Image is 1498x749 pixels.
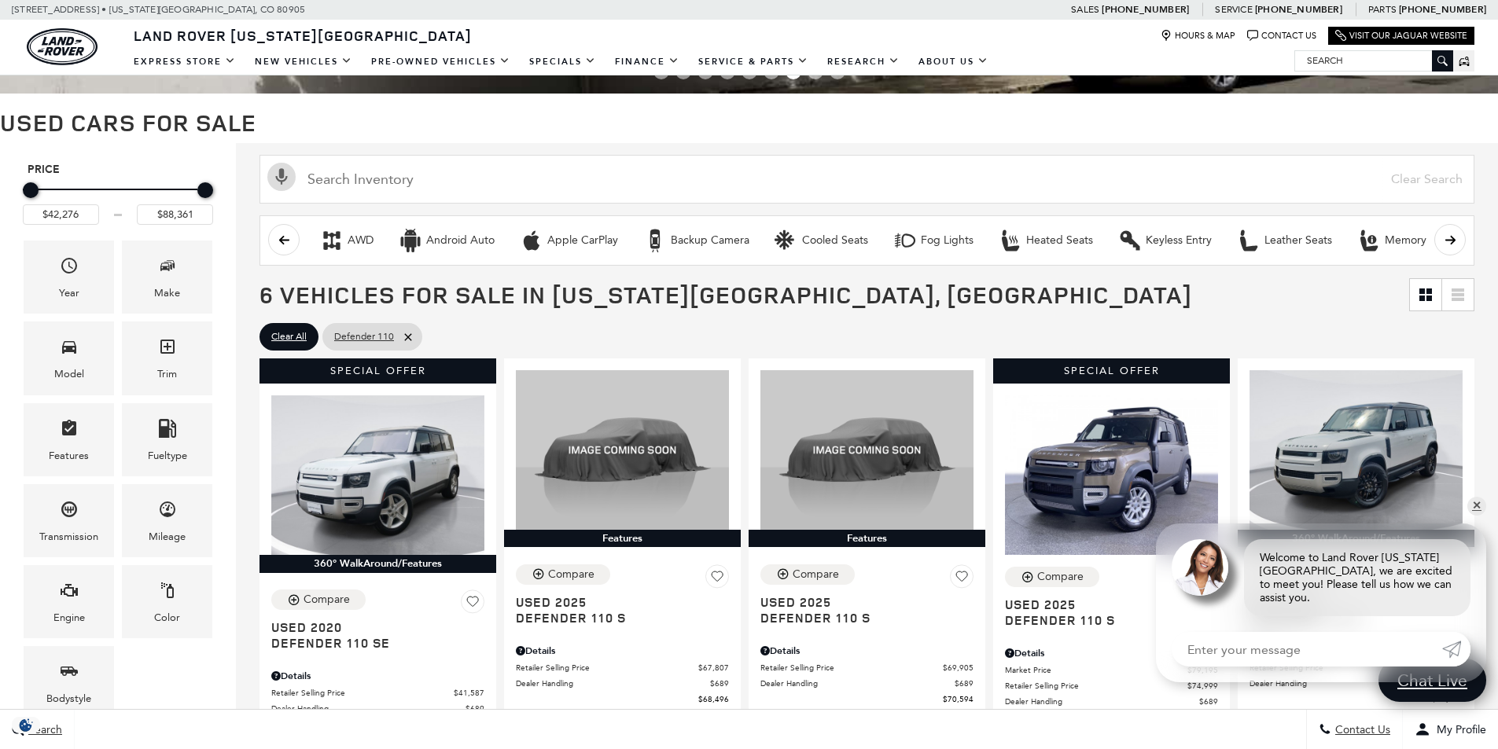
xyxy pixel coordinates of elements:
span: Trim [158,333,177,365]
button: Compare Vehicle [516,564,610,585]
span: Make [158,252,177,285]
a: Dealer Handling $689 [760,677,974,689]
span: Dealer Handling [516,677,710,689]
div: Features [749,530,985,547]
input: Search Inventory [259,155,1474,204]
span: Market Price [1005,664,1187,676]
div: FeaturesFeatures [24,403,114,476]
button: Compare Vehicle [271,589,366,610]
div: Cooled Seats [775,229,798,252]
div: Price [23,177,213,225]
a: land-rover [27,28,98,65]
div: Special Offer [259,358,496,384]
div: Apple CarPlay [520,229,543,252]
img: Opt-Out Icon [8,717,44,733]
div: Compare [793,567,839,582]
span: Model [60,333,79,365]
span: Defender 110 SE [271,635,473,651]
div: FueltypeFueltype [122,403,212,476]
div: Transmission [39,528,98,545]
img: 2025 Land Rover Defender 110 S [516,370,729,530]
span: Year [60,252,79,285]
a: Dealer Handling $689 [1005,696,1218,707]
div: Pricing Details - Defender 110 S [516,644,729,658]
button: Fog LightsFog Lights [885,224,982,257]
a: Retailer Selling Price $67,807 [516,662,729,674]
a: Retailer Selling Price $69,905 [760,662,974,674]
span: Retailer Selling Price [760,662,943,674]
a: Submit [1442,632,1470,666]
span: Retailer Selling Price [516,662,698,674]
span: Contact Us [1331,723,1390,736]
div: Welcome to Land Rover [US_STATE][GEOGRAPHIC_DATA], we are excited to meet you! Please tell us how... [1244,539,1470,616]
a: Retailer Selling Price $74,999 [1005,680,1218,692]
span: Features [60,415,79,447]
a: $75,987 [1250,693,1463,705]
span: 6 Vehicles for Sale in [US_STATE][GEOGRAPHIC_DATA], [GEOGRAPHIC_DATA] [259,278,1192,310]
button: Keyless EntryKeyless Entry [1110,224,1220,257]
a: Specials [520,48,605,75]
div: AWD [320,229,344,252]
a: Used 2025Defender 110 S [1005,597,1218,628]
span: Used 2025 [516,594,717,610]
button: Compare Vehicle [1005,567,1099,587]
div: Pricing Details - Defender 110 S [760,644,974,658]
div: Mileage [149,528,186,545]
div: Trim [157,365,177,383]
a: Retailer Selling Price $41,587 [271,687,484,699]
span: Retailer Selling Price [271,687,454,699]
a: Grid View [1410,279,1441,310]
button: Save Vehicle [461,589,484,619]
span: Defender 110 [334,327,394,347]
div: Keyless Entry [1118,229,1142,252]
a: Dealer Handling $689 [516,677,729,689]
span: $689 [466,703,484,714]
button: Cooled SeatsCooled Seats [766,224,877,257]
span: $69,905 [943,662,974,674]
div: ColorColor [122,565,212,638]
span: Used 2025 [760,594,962,610]
div: 360° WalkAround/Features [259,555,496,572]
div: Compare [1037,570,1084,584]
span: Transmission [60,496,79,528]
span: $74,999 [1187,680,1218,692]
span: $689 [1199,696,1218,707]
span: $41,587 [454,687,484,699]
div: Model [54,365,84,383]
div: Leather Seats [1237,229,1261,252]
div: Heated Seats [999,229,1022,252]
a: EXPRESS STORE [124,48,245,75]
div: Cooled Seats [802,233,868,248]
a: Finance [605,48,689,75]
section: Click to Open Cookie Consent Modal [8,717,44,733]
button: Android AutoAndroid Auto [390,224,503,257]
a: $68,496 [516,693,729,705]
input: Search [1295,51,1452,70]
a: Used 2025Defender 110 S [516,594,729,626]
div: Features [504,530,741,547]
div: AWD [348,233,374,248]
span: Defender 110 S [760,610,962,626]
div: Pricing Details - Defender 110 SE [271,669,484,683]
button: AWDAWD [311,224,382,257]
span: Service [1215,4,1252,15]
span: Defender 110 S [1005,612,1206,628]
nav: Main Navigation [124,48,998,75]
div: MakeMake [122,240,212,314]
div: Compare [304,593,350,607]
button: Save Vehicle [950,564,974,594]
div: Make [154,285,180,302]
a: Market Price $79,195 [1005,664,1218,676]
div: Leather Seats [1264,233,1332,248]
div: Backup Camera [643,229,667,252]
div: Special Offer [993,358,1230,384]
a: Contact Us [1247,30,1316,42]
span: $68,496 [698,693,729,705]
a: About Us [909,48,998,75]
div: Android Auto [426,233,495,248]
button: Open user profile menu [1403,710,1498,749]
div: Android Auto [399,229,422,252]
button: Compare Vehicle [760,564,855,585]
span: My Profile [1430,723,1486,736]
span: Engine [60,577,79,609]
